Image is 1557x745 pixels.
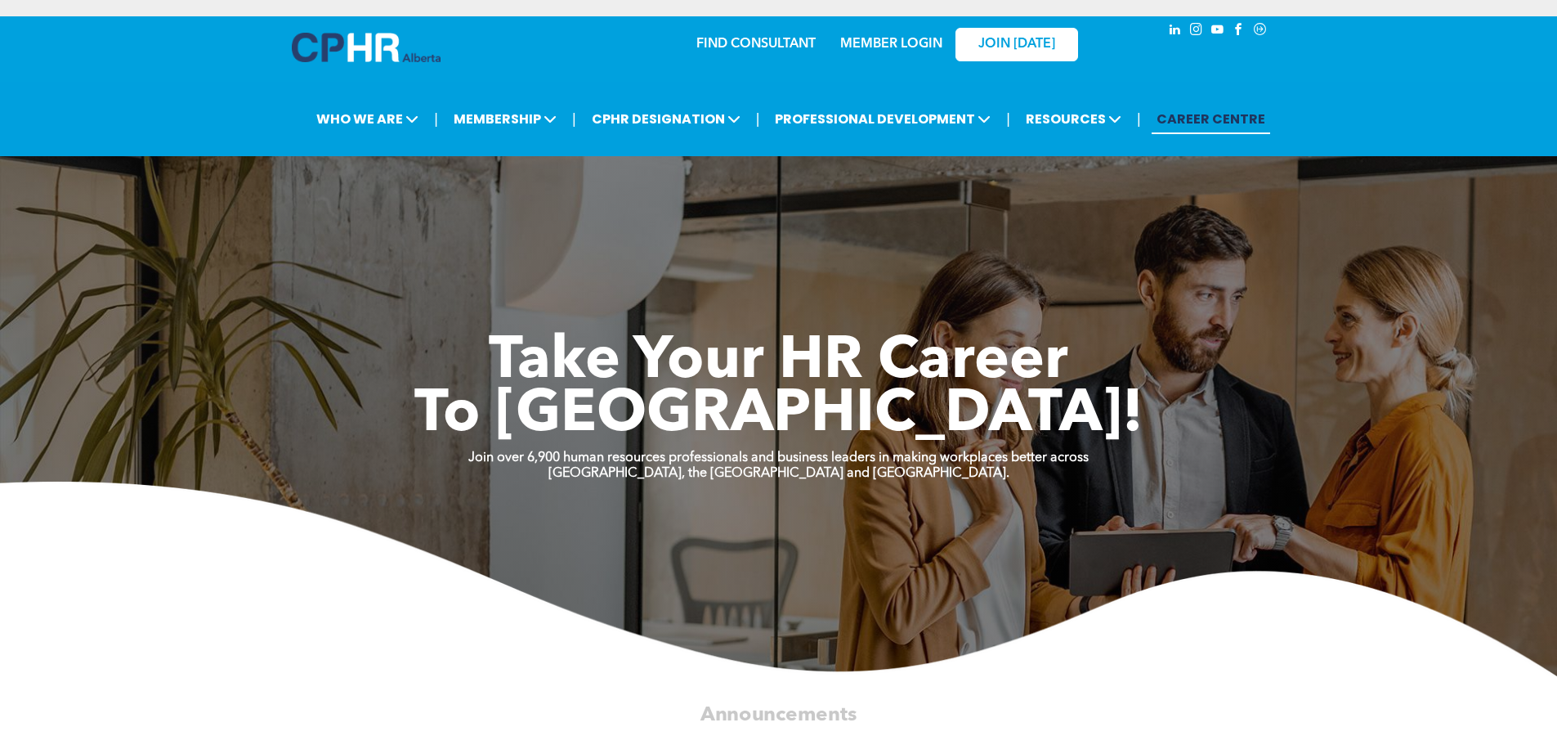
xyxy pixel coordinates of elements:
strong: Join over 6,900 human resources professionals and business leaders in making workplaces better ac... [468,451,1089,465]
span: To [GEOGRAPHIC_DATA]! [414,386,1143,445]
strong: [GEOGRAPHIC_DATA], the [GEOGRAPHIC_DATA] and [GEOGRAPHIC_DATA]. [548,467,1009,480]
a: JOIN [DATE] [955,28,1078,61]
span: JOIN [DATE] [978,37,1055,52]
li: | [1006,102,1010,136]
a: FIND CONSULTANT [696,38,816,51]
a: youtube [1209,20,1227,43]
img: A blue and white logo for cp alberta [292,33,441,62]
li: | [572,102,576,136]
a: CAREER CENTRE [1152,104,1270,134]
span: MEMBERSHIP [449,104,562,134]
span: WHO WE ARE [311,104,423,134]
span: Announcements [700,705,857,725]
a: linkedin [1166,20,1184,43]
span: PROFESSIONAL DEVELOPMENT [770,104,995,134]
a: instagram [1188,20,1206,43]
span: RESOURCES [1021,104,1126,134]
span: Take Your HR Career [489,333,1068,392]
li: | [756,102,760,136]
a: facebook [1230,20,1248,43]
li: | [1137,102,1141,136]
a: Social network [1251,20,1269,43]
li: | [434,102,438,136]
a: MEMBER LOGIN [840,38,942,51]
span: CPHR DESIGNATION [587,104,745,134]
